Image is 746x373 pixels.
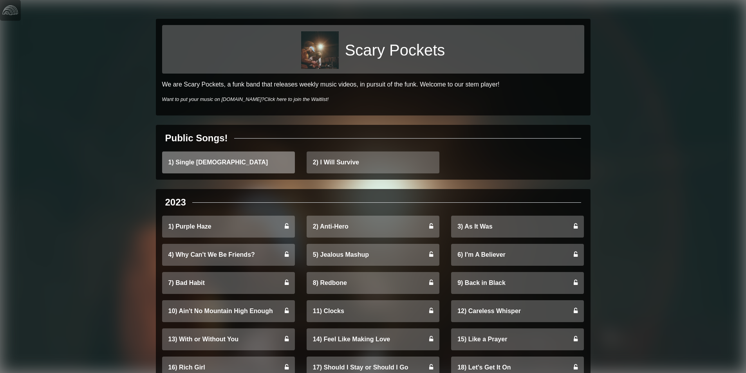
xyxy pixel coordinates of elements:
a: 15) Like a Prayer [451,328,584,350]
i: Want to put your music on [DOMAIN_NAME]? [162,96,329,102]
a: 11) Clocks [307,300,439,322]
a: 12) Careless Whisper [451,300,584,322]
a: 2) Anti-Hero [307,216,439,238]
img: logo-white-4c48a5e4bebecaebe01ca5a9d34031cfd3d4ef9ae749242e8c4bf12ef99f53e8.png [2,2,18,18]
a: 2) I Will Survive [307,151,439,173]
a: 8) Redbone [307,272,439,294]
img: eb2b9f1fcec850ed7bd0394cef72471172fe51341a211d5a1a78223ca1d8a2ba.jpg [301,31,339,69]
a: 6) I'm A Believer [451,244,584,266]
h1: Scary Pockets [345,41,445,59]
a: 9) Back in Black [451,272,584,294]
div: 2023 [165,195,186,209]
a: 5) Jealous Mashup [307,244,439,266]
p: We are Scary Pockets, a funk band that releases weekly music videos, in pursuit of the funk. Welc... [162,80,584,89]
a: 1) Purple Haze [162,216,295,238]
a: 10) Ain't No Mountain High Enough [162,300,295,322]
a: 14) Feel Like Making Love [307,328,439,350]
a: 13) With or Without You [162,328,295,350]
a: 1) Single [DEMOGRAPHIC_DATA] [162,151,295,173]
a: 3) As It Was [451,216,584,238]
a: 4) Why Can't We Be Friends? [162,244,295,266]
div: Public Songs! [165,131,228,145]
a: 7) Bad Habit [162,272,295,294]
a: Click here to join the Waitlist! [264,96,329,102]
